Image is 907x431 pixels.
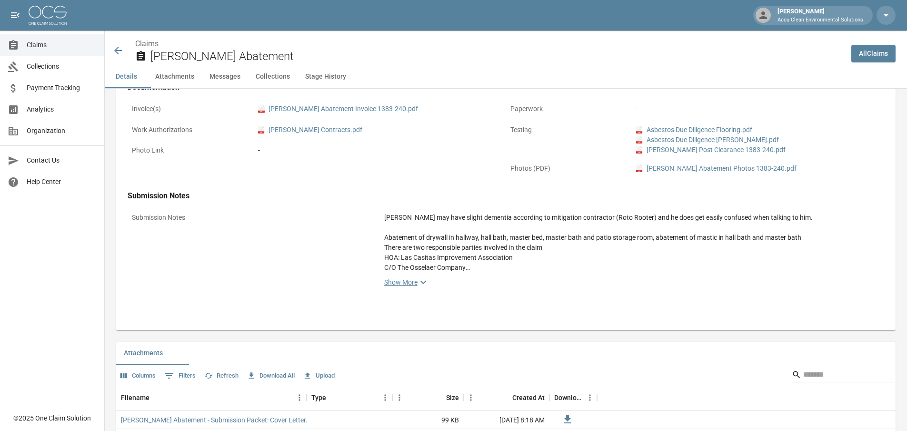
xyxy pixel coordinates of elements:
button: Upload [301,369,337,383]
button: Show filters [162,368,198,383]
p: Submission Notes [128,208,380,227]
nav: breadcrumb [135,38,844,50]
div: Size [446,384,459,411]
h4: Submission Notes [128,191,884,201]
p: Work Authorizations [128,121,254,139]
span: Contact Us [27,155,97,165]
a: pdf[PERSON_NAME] Contracts.pdf [258,125,362,135]
button: Menu [292,390,307,405]
span: Organization [27,126,97,136]
a: pdfAsbestos Due Diligence Flooring.pdf [636,125,752,135]
div: Type [311,384,326,411]
button: Refresh [202,369,241,383]
span: Collections [27,62,97,72]
div: - [636,104,880,114]
button: Stage History [298,65,354,88]
p: Testing [506,121,632,139]
span: Payment Tracking [27,83,97,93]
button: Download All [245,369,297,383]
a: pdfAsbestos Due Diligence [PERSON_NAME].pdf [636,135,779,145]
div: Download [554,384,583,411]
div: Filename [121,384,150,411]
div: Type [307,384,392,411]
button: Menu [583,390,597,405]
button: Menu [392,390,407,405]
p: Photos (PDF) [506,159,632,178]
span: Help Center [27,177,97,187]
a: AllClaims [851,45,896,62]
div: Search [792,367,894,384]
button: Messages [202,65,248,88]
a: [PERSON_NAME] Abatement - Submission Packet: Cover Letter.pdf [121,415,318,425]
span: Claims [27,40,97,50]
button: Menu [464,390,478,405]
div: [DATE] 8:18 AM [464,411,549,429]
p: Paperwork [506,100,632,118]
span: Analytics [27,104,97,114]
p: Accu Clean Environmental Solutions [777,16,863,24]
button: open drawer [6,6,25,25]
div: © 2025 One Claim Solution [13,413,91,423]
a: pdf[PERSON_NAME] Abatement Invoice 1383-240.pdf [258,104,418,114]
p: Invoice(s) [128,100,254,118]
div: 99 KB [392,411,464,429]
div: - [258,145,502,155]
a: Claims [135,39,159,48]
img: ocs-logo-white-transparent.png [29,6,67,25]
div: Filename [116,384,307,411]
a: pdf[PERSON_NAME] Post Clearance 1383-240.pdf [636,145,786,155]
button: Menu [378,390,392,405]
button: Attachments [116,342,170,365]
div: Created At [464,384,549,411]
button: Attachments [148,65,202,88]
a: Show More [384,277,880,288]
div: related-list tabs [116,342,896,365]
h2: [PERSON_NAME] Abatement [150,50,844,63]
button: Details [105,65,148,88]
div: Download [549,384,597,411]
button: Select columns [118,369,158,383]
div: Created At [512,384,545,411]
a: pdf[PERSON_NAME] Abatement Photos 1383-240.pdf [636,164,797,174]
div: Size [392,384,464,411]
div: [PERSON_NAME] [774,7,867,24]
p: Photo Link [128,141,254,160]
button: Collections [248,65,298,88]
div: [PERSON_NAME] may have slight dementia according to mitigation contractor (Roto Rooter) and he do... [384,213,880,273]
div: anchor tabs [105,65,907,88]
